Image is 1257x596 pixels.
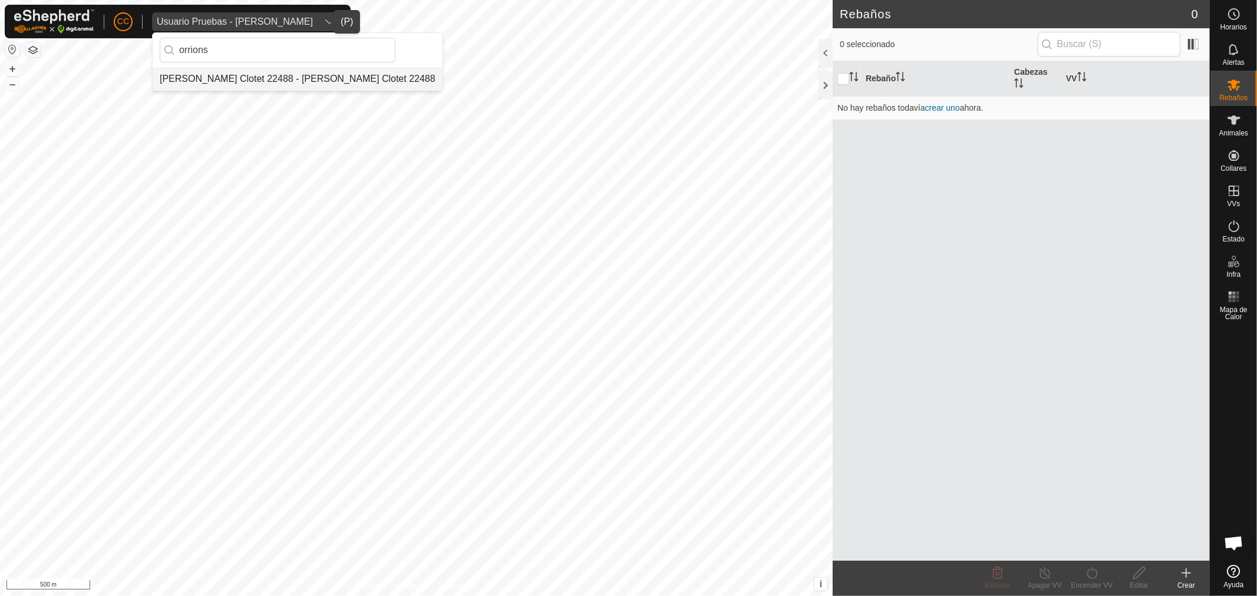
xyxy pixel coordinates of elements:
span: Animales [1219,130,1248,137]
button: Capas del Mapa [26,43,40,57]
input: Buscar (S) [1038,32,1180,57]
span: Infra [1226,271,1240,278]
span: Horarios [1220,24,1247,31]
button: i [814,578,827,591]
p-sorticon: Activar para ordenar [849,74,859,83]
a: crear uno [925,103,960,112]
span: Eliminar [985,581,1010,590]
span: Mapa de Calor [1213,306,1254,320]
button: – [5,77,19,91]
span: i [820,579,822,589]
span: CC [117,15,129,28]
th: Rebaño [861,61,1009,97]
a: Ayuda [1210,560,1257,593]
span: Collares [1220,165,1246,172]
th: VV [1061,61,1210,97]
button: + [5,62,19,76]
a: Política de Privacidad [355,581,423,591]
input: Buscar por región, país, empresa o propiedad [160,38,395,62]
div: dropdown trigger [318,12,341,31]
div: Encender VV [1068,580,1116,591]
td: No hay rebaños todavía ahora. [833,96,1210,120]
div: Editar [1116,580,1163,591]
li: Pedro Orrions Clotet 22488 [153,67,443,91]
ul: Option List [153,67,443,91]
span: Ayuda [1224,581,1244,588]
span: Alertas [1223,59,1245,66]
span: Estado [1223,236,1245,243]
a: Contáctenos [438,581,477,591]
th: Cabezas [1009,61,1061,97]
div: Apagar VV [1021,580,1068,591]
p-sorticon: Activar para ordenar [1014,80,1024,90]
span: 0 seleccionado [840,38,1038,51]
span: Usuario Pruebas - Gregorio Alarcia [152,12,318,31]
span: VVs [1227,200,1240,207]
div: Crear [1163,580,1210,591]
h2: Rebaños [840,7,1192,21]
div: [PERSON_NAME] Clotet 22488 - [PERSON_NAME] Clotet 22488 [160,72,436,86]
img: Logo Gallagher [14,9,94,34]
span: Rebaños [1219,94,1248,101]
div: Chat abierto [1216,525,1252,561]
p-sorticon: Activar para ordenar [1077,74,1087,83]
p-sorticon: Activar para ordenar [896,74,905,83]
span: 0 [1192,5,1198,23]
div: Usuario Pruebas - [PERSON_NAME] [157,17,313,27]
button: Restablecer Mapa [5,42,19,57]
